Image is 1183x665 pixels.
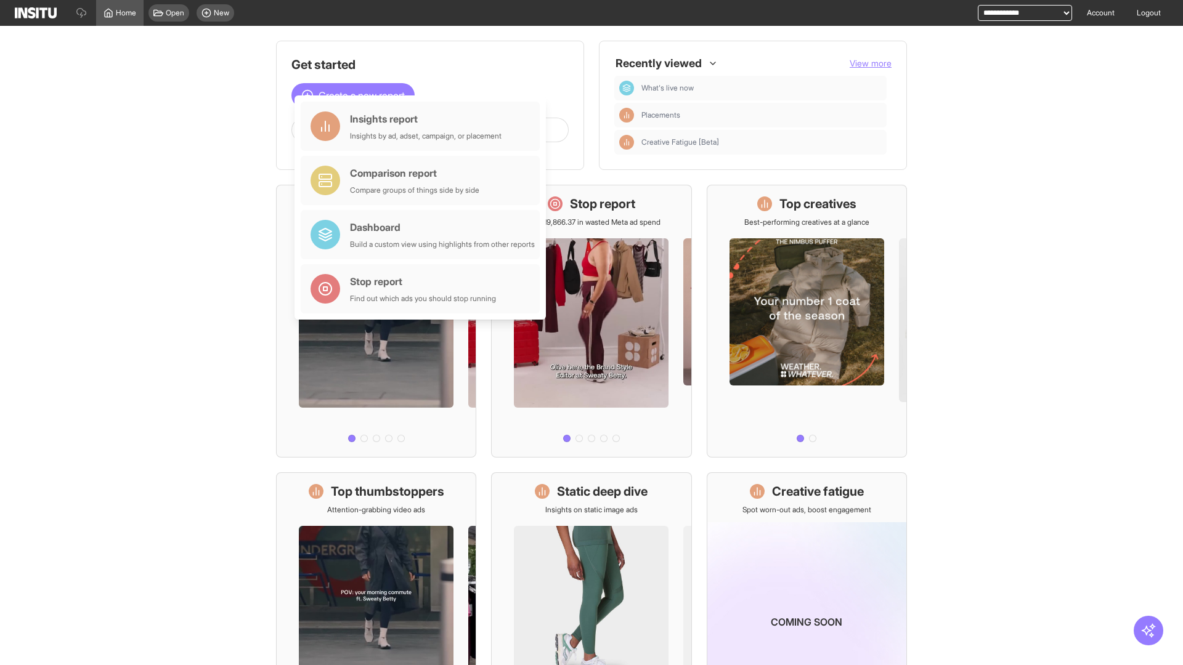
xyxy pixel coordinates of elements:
div: Dashboard [350,220,535,235]
h1: Top creatives [779,195,856,212]
span: Open [166,8,184,18]
div: Build a custom view using highlights from other reports [350,240,535,249]
p: Save £19,866.37 in wasted Meta ad spend [522,217,661,227]
div: Find out which ads you should stop running [350,294,496,304]
div: Compare groups of things side by side [350,185,479,195]
div: Insights report [350,111,502,126]
h1: Stop report [570,195,635,212]
span: Creative Fatigue [Beta] [641,137,882,147]
div: Insights [619,135,634,150]
span: Create a new report [319,88,405,103]
span: Creative Fatigue [Beta] [641,137,719,147]
span: View more [850,58,892,68]
button: Create a new report [291,83,415,108]
div: Insights by ad, adset, campaign, or placement [350,131,502,141]
div: Dashboard [619,81,634,95]
a: Top creativesBest-performing creatives at a glance [707,185,907,457]
h1: Top thumbstoppers [331,483,444,500]
a: What's live nowSee all active ads instantly [276,185,476,457]
span: Placements [641,110,680,120]
span: Placements [641,110,882,120]
span: New [214,8,229,18]
div: Insights [619,108,634,123]
p: Best-performing creatives at a glance [744,217,869,227]
h1: Static deep dive [557,483,648,500]
div: Comparison report [350,166,479,180]
p: Attention-grabbing video ads [327,505,425,515]
span: Home [116,8,136,18]
h1: Get started [291,56,569,73]
p: Insights on static image ads [545,505,638,515]
button: View more [850,57,892,70]
img: Logo [15,7,57,18]
span: What's live now [641,83,882,93]
a: Stop reportSave £19,866.37 in wasted Meta ad spend [491,185,691,457]
div: Stop report [350,274,496,289]
span: What's live now [641,83,694,93]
